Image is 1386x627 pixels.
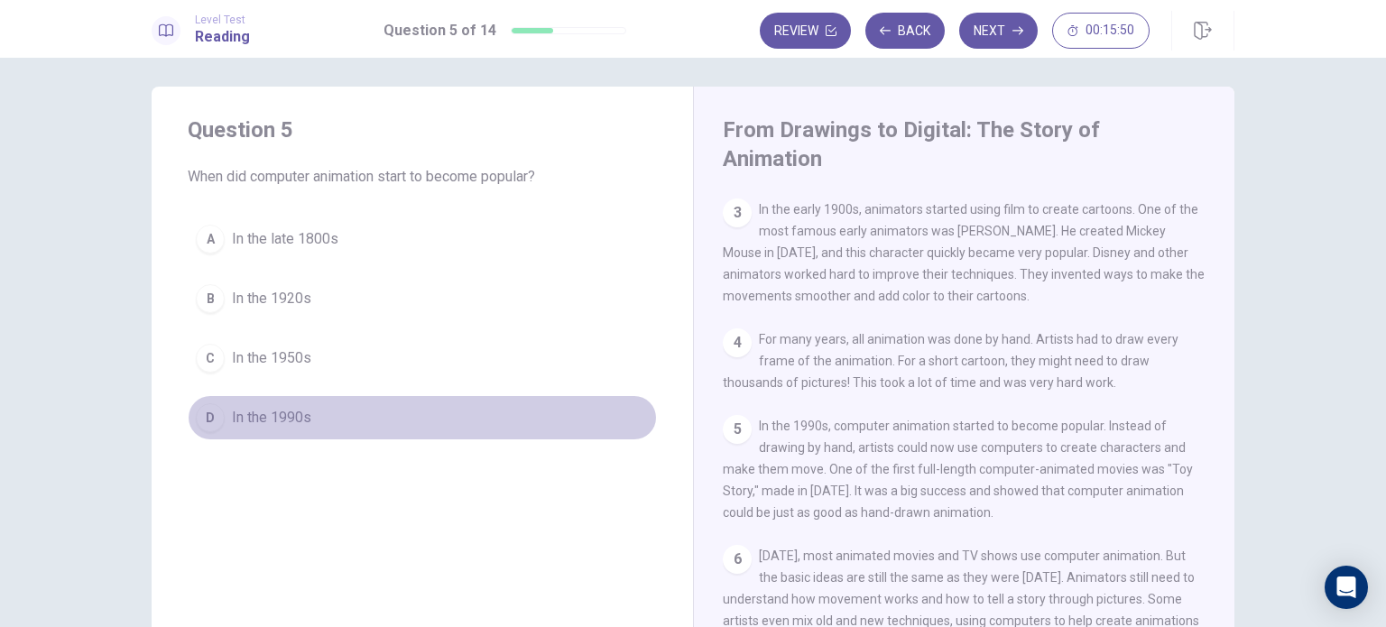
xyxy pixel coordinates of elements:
span: In the 1990s [232,407,311,429]
button: CIn the 1950s [188,336,657,381]
span: In the 1990s, computer animation started to become popular. Instead of drawing by hand, artists c... [723,419,1193,520]
span: 00:15:50 [1086,23,1134,38]
button: DIn the 1990s [188,395,657,440]
div: B [196,284,225,313]
div: D [196,403,225,432]
div: 5 [723,415,752,444]
h4: Question 5 [188,115,657,144]
h1: Question 5 of 14 [383,20,496,41]
span: In the late 1800s [232,228,338,250]
div: C [196,344,225,373]
span: Level Test [195,14,250,26]
button: 00:15:50 [1052,13,1150,49]
div: A [196,225,225,254]
button: AIn the late 1800s [188,217,657,262]
div: 6 [723,545,752,574]
h1: Reading [195,26,250,48]
h4: From Drawings to Digital: The Story of Animation [723,115,1201,173]
span: In the 1920s [232,288,311,309]
span: In the 1950s [232,347,311,369]
span: When did computer animation start to become popular? [188,166,657,188]
span: For many years, all animation was done by hand. Artists had to draw every frame of the animation.... [723,332,1178,390]
div: Open Intercom Messenger [1325,566,1368,609]
span: In the early 1900s, animators started using film to create cartoons. One of the most famous early... [723,202,1205,303]
div: 4 [723,328,752,357]
button: BIn the 1920s [188,276,657,321]
button: Next [959,13,1038,49]
button: Back [865,13,945,49]
div: 3 [723,198,752,227]
button: Review [760,13,851,49]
